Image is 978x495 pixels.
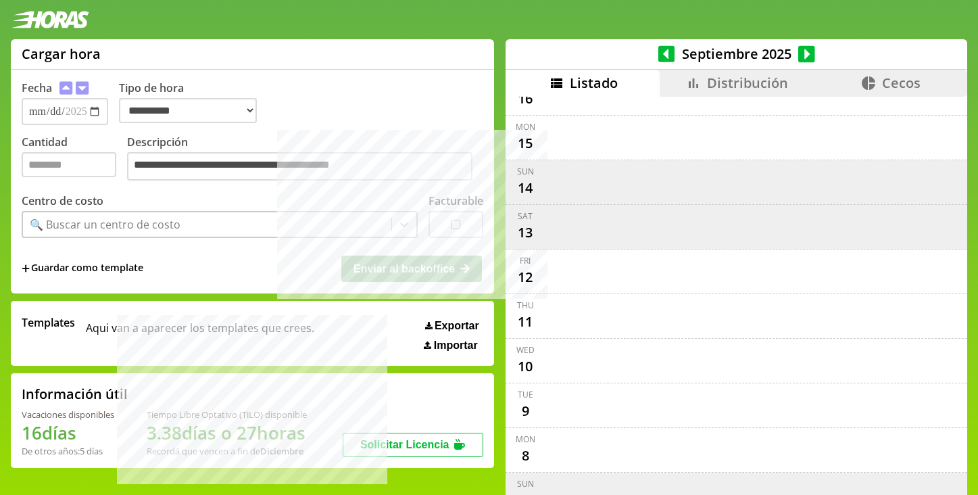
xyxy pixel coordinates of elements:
[516,344,535,356] div: Wed
[707,74,788,92] span: Distribución
[22,45,101,63] h1: Cargar hora
[86,315,314,352] span: Aqui van a aparecer los templates que crees.
[518,210,533,222] div: Sat
[147,445,307,457] div: Recordá que vencen a fin de
[343,433,483,457] button: Solicitar Licencia
[127,135,483,184] label: Descripción
[22,445,114,457] div: De otros años: 5 días
[516,121,535,133] div: Mon
[22,152,116,177] input: Cantidad
[22,261,30,276] span: +
[514,311,536,333] div: 11
[22,421,114,445] h1: 16 días
[434,339,478,352] span: Importar
[514,88,536,110] div: 16
[22,385,128,403] h2: Información útil
[22,193,103,208] label: Centro de costo
[22,80,52,95] label: Fecha
[22,408,114,421] div: Vacaciones disponibles
[514,222,536,243] div: 13
[429,193,483,208] label: Facturable
[517,300,534,311] div: Thu
[147,421,307,445] h1: 3.38 días o 27 horas
[518,389,533,400] div: Tue
[127,152,472,181] textarea: Descripción
[517,478,534,490] div: Sun
[570,74,618,92] span: Listado
[514,356,536,377] div: 10
[22,315,75,330] span: Templates
[119,80,268,125] label: Tipo de hora
[119,98,257,123] select: Tipo de hora
[11,11,89,28] img: logotipo
[514,133,536,154] div: 15
[360,439,449,450] span: Solicitar Licencia
[260,445,303,457] b: Diciembre
[435,320,479,332] span: Exportar
[520,255,531,266] div: Fri
[22,261,143,276] span: +Guardar como template
[514,445,536,467] div: 8
[30,217,180,232] div: 🔍 Buscar un centro de costo
[882,74,921,92] span: Cecos
[22,135,127,184] label: Cantidad
[514,266,536,288] div: 12
[421,319,483,333] button: Exportar
[147,408,307,421] div: Tiempo Libre Optativo (TiLO) disponible
[516,433,535,445] div: Mon
[517,166,534,177] div: Sun
[514,400,536,422] div: 9
[514,177,536,199] div: 14
[675,45,798,63] span: Septiembre 2025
